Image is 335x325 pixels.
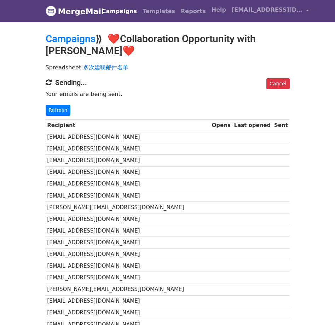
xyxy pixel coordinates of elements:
[46,33,96,45] a: Campaigns
[46,295,210,307] td: [EMAIL_ADDRESS][DOMAIN_NAME]
[46,260,210,272] td: [EMAIL_ADDRESS][DOMAIN_NAME]
[46,78,290,87] h4: Sending...
[46,272,210,284] td: [EMAIL_ADDRESS][DOMAIN_NAME]
[46,155,210,166] td: [EMAIL_ADDRESS][DOMAIN_NAME]
[140,4,178,18] a: Templates
[46,64,290,71] p: Spreadsheet:
[46,201,210,213] td: [PERSON_NAME][EMAIL_ADDRESS][DOMAIN_NAME]
[46,190,210,201] td: [EMAIL_ADDRESS][DOMAIN_NAME]
[46,4,93,19] a: MergeMail
[232,120,272,131] th: Last opened
[46,225,210,237] td: [EMAIL_ADDRESS][DOMAIN_NAME]
[46,131,210,143] td: [EMAIL_ADDRESS][DOMAIN_NAME]
[46,105,71,116] a: Refresh
[46,166,210,178] td: [EMAIL_ADDRESS][DOMAIN_NAME]
[46,33,290,57] h2: ⟫ ❤️Collaboration Opportunity with [PERSON_NAME]❤️
[46,178,210,190] td: [EMAIL_ADDRESS][DOMAIN_NAME]
[232,6,302,14] span: [EMAIL_ADDRESS][DOMAIN_NAME]
[46,213,210,225] td: [EMAIL_ADDRESS][DOMAIN_NAME]
[46,90,290,98] p: Your emails are being sent.
[210,120,232,131] th: Opens
[46,143,210,155] td: [EMAIL_ADDRESS][DOMAIN_NAME]
[46,6,56,16] img: MergeMail logo
[46,120,210,131] th: Recipient
[266,78,289,89] a: Cancel
[46,249,210,260] td: [EMAIL_ADDRESS][DOMAIN_NAME]
[46,284,210,295] td: [PERSON_NAME][EMAIL_ADDRESS][DOMAIN_NAME]
[209,3,229,17] a: Help
[99,4,140,18] a: Campaigns
[46,237,210,249] td: [EMAIL_ADDRESS][DOMAIN_NAME]
[46,307,210,319] td: [EMAIL_ADDRESS][DOMAIN_NAME]
[83,64,128,71] a: 多次建联邮件名单
[272,120,289,131] th: Sent
[178,4,209,18] a: Reports
[229,3,312,19] a: [EMAIL_ADDRESS][DOMAIN_NAME]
